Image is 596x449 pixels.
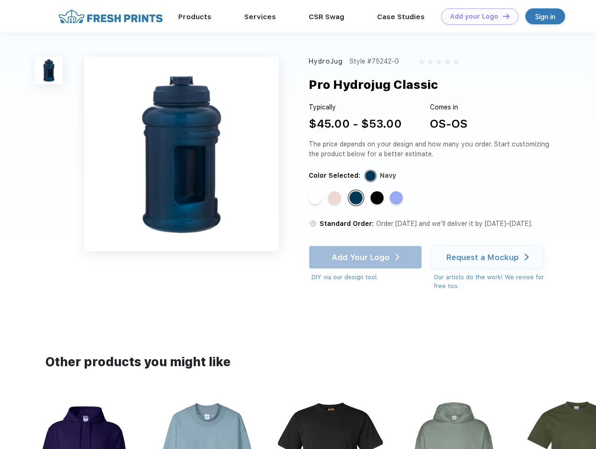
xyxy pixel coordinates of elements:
[380,171,396,181] div: Navy
[328,191,341,204] div: Pink Sand
[45,353,550,371] div: Other products you might like
[524,253,529,261] img: white arrow
[390,191,403,204] div: Hyper Blue
[309,76,438,94] div: Pro Hydrojug Classic
[436,59,442,65] img: gray_star.svg
[35,57,63,84] img: func=resize&h=100
[430,116,467,132] div: OS-OS
[503,14,509,19] img: DT
[419,59,424,65] img: gray_star.svg
[376,220,532,227] span: Order [DATE] and we’ll deliver it by [DATE]–[DATE].
[309,139,553,159] div: The price depends on your design and how many you order. Start customizing the product below for ...
[309,191,322,204] div: White
[535,11,555,22] div: Sign in
[56,8,166,25] img: fo%20logo%202.webp
[444,59,450,65] img: gray_star.svg
[371,191,384,204] div: Black
[430,102,467,112] div: Comes in
[309,116,402,132] div: $45.00 - $53.00
[309,171,360,181] div: Color Selected:
[309,57,343,66] div: HydroJug
[320,220,374,227] span: Standard Order:
[309,219,317,228] img: standard order
[525,8,565,24] a: Sign in
[84,57,279,251] img: func=resize&h=640
[309,102,402,112] div: Typically
[312,273,422,282] div: DIY via our design tool.
[349,191,363,204] div: Navy
[434,273,553,291] div: Our artists do the work! We revise for free too.
[450,13,498,21] div: Add your Logo
[453,59,459,65] img: gray_star.svg
[349,57,399,66] div: Style #75242-G
[428,59,433,65] img: gray_star.svg
[178,13,211,21] a: Products
[446,253,519,262] div: Request a Mockup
